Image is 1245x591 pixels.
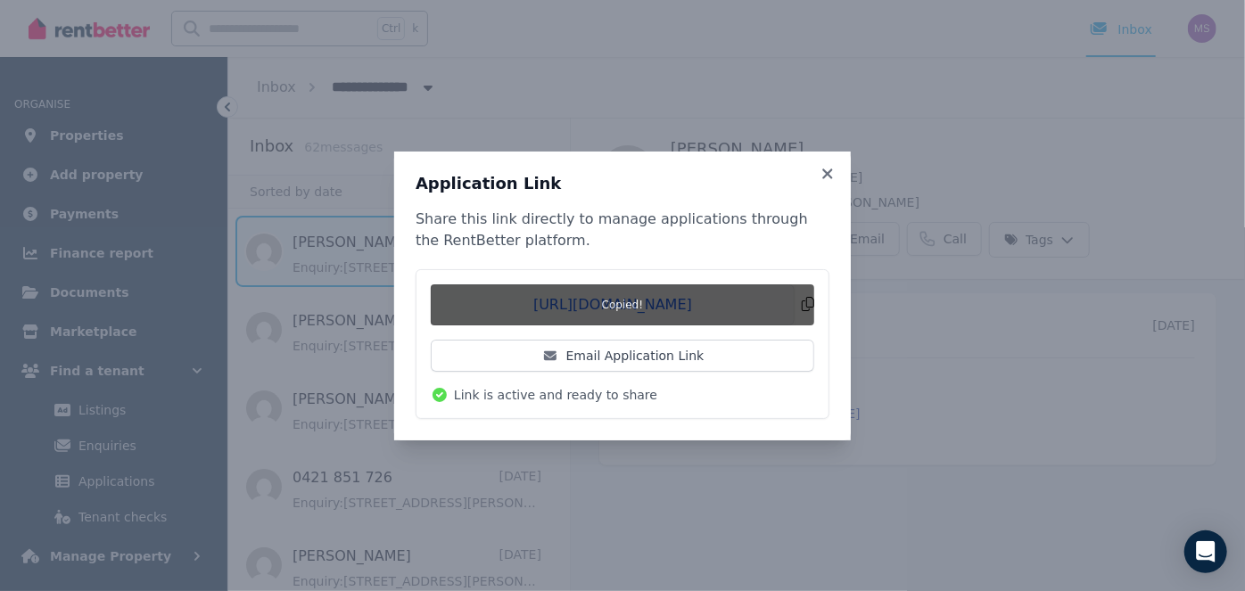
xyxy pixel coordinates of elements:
div: Open Intercom Messenger [1184,530,1227,573]
a: Email Application Link [431,340,814,372]
h3: Application Link [416,173,829,194]
button: [URL][DOMAIN_NAME]Copied! [431,284,814,325]
span: Link is active and ready to share [454,386,657,404]
p: Share this link directly to manage applications through the RentBetter platform. [416,209,829,251]
span: Copied! [431,284,814,325]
